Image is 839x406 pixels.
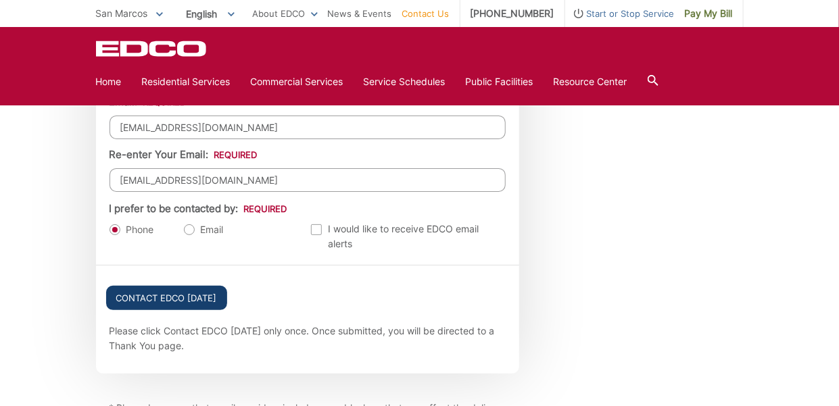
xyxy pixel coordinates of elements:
a: Public Facilities [466,74,533,89]
a: EDCD logo. Return to the homepage. [96,41,208,57]
label: Phone [110,223,154,236]
label: I prefer to be contacted by: [110,203,287,215]
a: Service Schedules [364,74,446,89]
label: I would like to receive EDCO email alerts [311,222,506,251]
span: English [176,3,245,25]
a: Residential Services [142,74,231,89]
a: News & Events [328,6,392,21]
input: Contact EDCO [DATE] [106,286,227,310]
span: Pay My Bill [685,6,733,21]
label: Email [184,223,224,236]
a: About EDCO [253,6,318,21]
a: Commercial Services [251,74,343,89]
p: Please click Contact EDCO [DATE] only once. Once submitted, you will be directed to a Thank You p... [110,324,506,353]
span: San Marcos [96,7,148,19]
a: Resource Center [554,74,627,89]
a: Home [96,74,122,89]
label: Re-enter Your Email: [110,149,258,161]
a: Contact Us [402,6,450,21]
